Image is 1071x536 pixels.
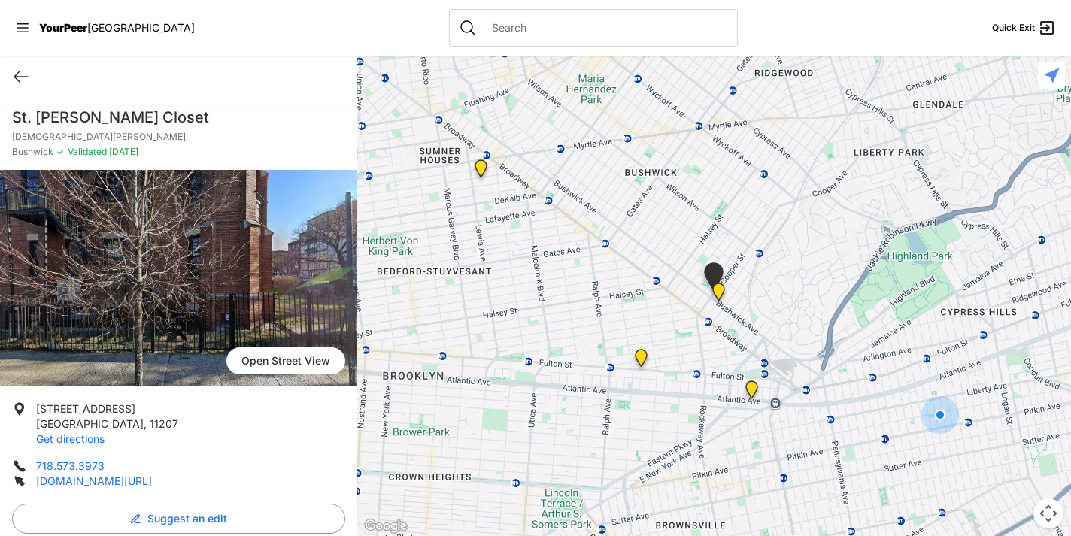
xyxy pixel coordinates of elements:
button: Map camera controls [1033,498,1063,528]
img: Google [361,516,411,536]
a: Open Street View [226,347,345,374]
span: YourPeer [39,21,87,34]
span: ✓ [56,146,65,158]
span: Suggest an edit [147,511,227,526]
span: Quick Exit [992,22,1035,34]
button: Suggest an edit [12,504,345,534]
a: Quick Exit [992,19,1056,37]
span: , [144,417,147,430]
span: [GEOGRAPHIC_DATA] [87,21,195,34]
div: SuperPantry [632,349,651,373]
div: Bushwick/North Brooklyn [709,283,728,307]
input: Search [483,20,728,35]
div: You are here! [921,396,959,434]
div: The Gathering Place Drop-in Center [742,380,761,404]
span: Validated [68,146,107,157]
span: [STREET_ADDRESS] [36,402,135,415]
div: Location of CCBQ, Brooklyn [472,159,490,183]
a: Get directions [36,432,105,445]
span: [GEOGRAPHIC_DATA] [36,417,144,430]
p: [DEMOGRAPHIC_DATA][PERSON_NAME] [12,131,345,143]
span: [DATE] [107,146,138,157]
h1: St. [PERSON_NAME] Closet [12,107,345,128]
a: 718.573.3973 [36,459,105,472]
span: Bushwick [12,146,53,158]
span: 11207 [150,417,178,430]
a: [DOMAIN_NAME][URL] [36,474,152,487]
a: YourPeer[GEOGRAPHIC_DATA] [39,23,195,32]
div: St Thomas Episcopal Church [701,262,727,296]
a: Open this area in Google Maps (opens a new window) [361,516,411,536]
